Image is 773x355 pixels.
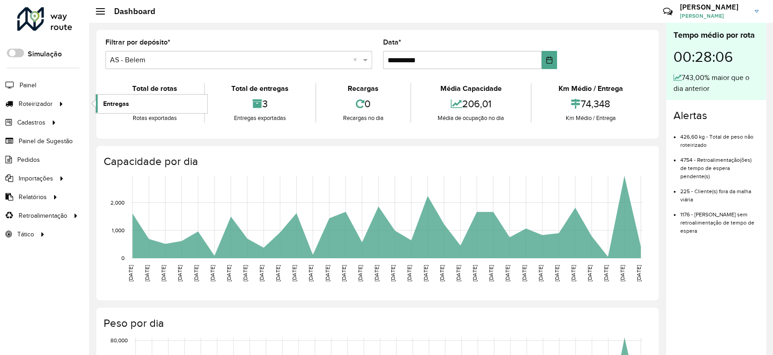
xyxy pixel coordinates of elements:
[19,99,53,109] span: Roteirizador
[19,174,53,183] span: Importações
[636,265,642,281] text: [DATE]
[673,72,759,94] div: 743,00% maior que o dia anterior
[242,265,248,281] text: [DATE]
[472,265,478,281] text: [DATE]
[319,94,408,114] div: 0
[505,265,511,281] text: [DATE]
[406,265,412,281] text: [DATE]
[680,149,759,180] li: 4754 - Retroalimentação(ões) de tempo de espera pendente(s)
[19,136,73,146] span: Painel de Sugestão
[357,265,363,281] text: [DATE]
[108,83,202,94] div: Total de rotas
[374,265,379,281] text: [DATE]
[570,265,576,281] text: [DATE]
[673,41,759,72] div: 00:28:06
[259,265,264,281] text: [DATE]
[414,114,529,123] div: Média de ocupação no dia
[680,3,748,11] h3: [PERSON_NAME]
[207,94,314,114] div: 3
[414,83,529,94] div: Média Capacidade
[160,265,166,281] text: [DATE]
[110,337,128,343] text: 80,000
[207,83,314,94] div: Total de entregas
[209,265,215,281] text: [DATE]
[455,265,461,281] text: [DATE]
[390,265,396,281] text: [DATE]
[414,94,529,114] div: 206,01
[19,211,67,220] span: Retroalimentação
[20,80,36,90] span: Painel
[353,55,361,65] span: Clear all
[319,83,408,94] div: Recargas
[275,265,281,281] text: [DATE]
[680,126,759,149] li: 426,60 kg - Total de peso não roteirizado
[110,200,125,205] text: 2,000
[423,265,429,281] text: [DATE]
[534,114,648,123] div: Km Médio / Entrega
[521,265,527,281] text: [DATE]
[17,155,40,165] span: Pedidos
[383,37,401,48] label: Data
[105,6,155,16] h2: Dashboard
[108,114,202,123] div: Rotas exportadas
[341,265,347,281] text: [DATE]
[121,255,125,261] text: 0
[554,265,560,281] text: [DATE]
[207,114,314,123] div: Entregas exportadas
[673,109,759,122] h4: Alertas
[177,265,183,281] text: [DATE]
[28,49,62,60] label: Simulação
[319,114,408,123] div: Recargas no dia
[193,265,199,281] text: [DATE]
[603,265,609,281] text: [DATE]
[104,317,650,330] h4: Peso por dia
[112,227,125,233] text: 1,000
[324,265,330,281] text: [DATE]
[489,265,494,281] text: [DATE]
[226,265,232,281] text: [DATE]
[128,265,134,281] text: [DATE]
[292,265,298,281] text: [DATE]
[17,118,45,127] span: Cadastros
[103,99,129,109] span: Entregas
[19,192,47,202] span: Relatórios
[680,204,759,235] li: 1176 - [PERSON_NAME] sem retroalimentação de tempo de espera
[538,265,544,281] text: [DATE]
[658,2,678,21] a: Contato Rápido
[680,180,759,204] li: 225 - Cliente(s) fora da malha viária
[96,95,207,113] a: Entregas
[534,94,648,114] div: 74,348
[104,155,650,168] h4: Capacidade por dia
[308,265,314,281] text: [DATE]
[680,12,748,20] span: [PERSON_NAME]
[144,265,150,281] text: [DATE]
[673,29,759,41] div: Tempo médio por rota
[542,51,557,69] button: Choose Date
[439,265,445,281] text: [DATE]
[17,230,34,239] span: Tático
[105,37,170,48] label: Filtrar por depósito
[534,83,648,94] div: Km Médio / Entrega
[587,265,593,281] text: [DATE]
[619,265,625,281] text: [DATE]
